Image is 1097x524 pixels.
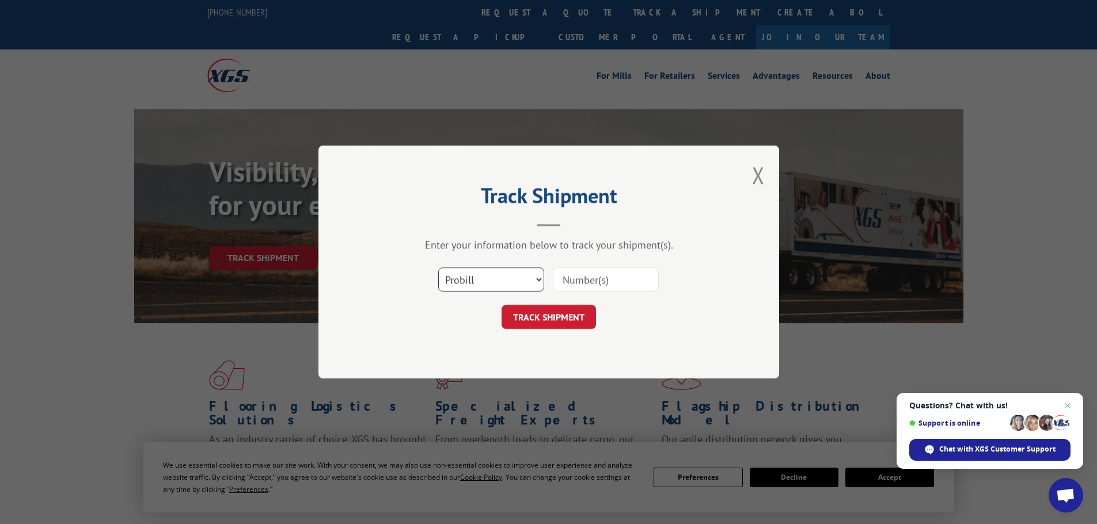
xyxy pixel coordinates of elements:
[909,401,1071,410] span: Questions? Chat with us!
[376,188,722,209] h2: Track Shipment
[502,305,596,329] button: TRACK SHIPMENT
[939,444,1056,454] span: Chat with XGS Customer Support
[1061,399,1075,412] span: Close chat
[553,267,659,292] input: Number(s)
[752,160,765,190] button: Close modal
[909,439,1071,461] div: Chat with XGS Customer Support
[376,238,722,251] div: Enter your information below to track your shipment(s).
[1049,478,1083,512] div: Open chat
[909,419,1006,427] span: Support is online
